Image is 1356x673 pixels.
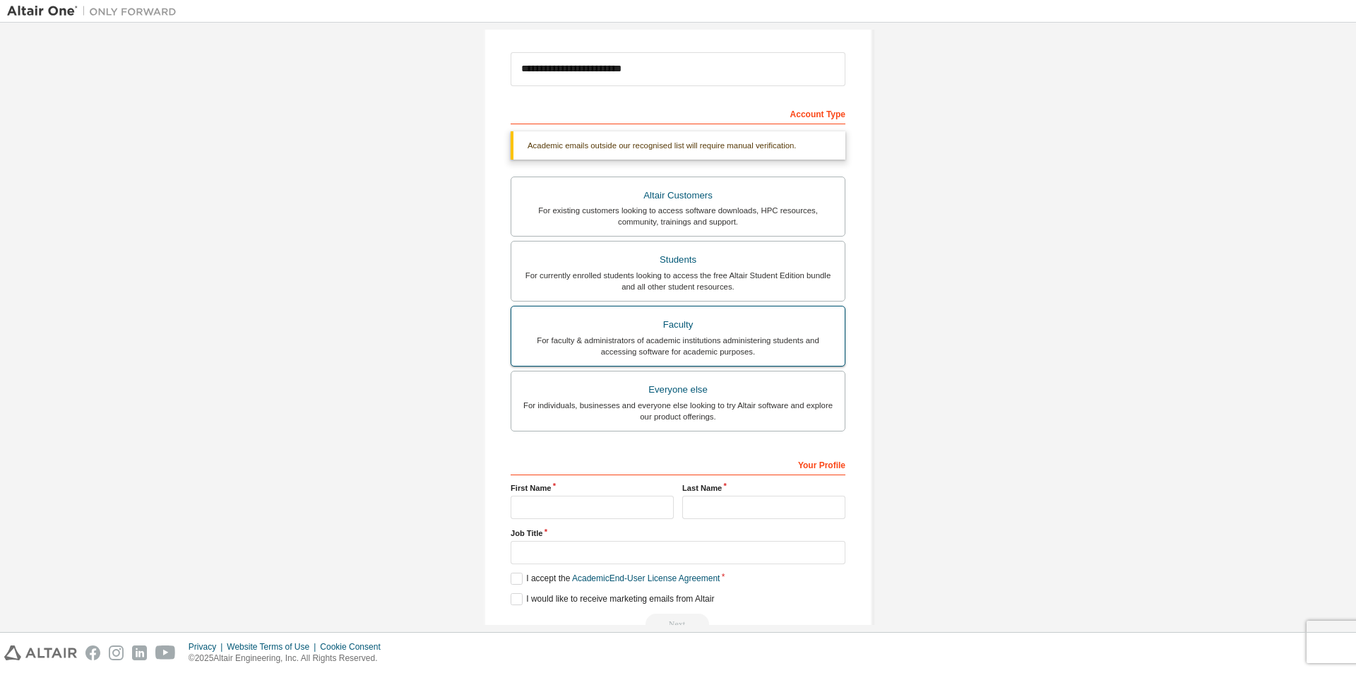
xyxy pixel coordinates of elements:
div: Cookie Consent [320,641,388,653]
div: Everyone else [520,380,836,400]
label: Last Name [682,482,845,494]
label: I would like to receive marketing emails from Altair [511,593,714,605]
div: For faculty & administrators of academic institutions administering students and accessing softwa... [520,335,836,357]
p: © 2025 Altair Engineering, Inc. All Rights Reserved. [189,653,389,665]
div: Students [520,250,836,270]
div: Altair Customers [520,186,836,206]
div: Read and acccept EULA to continue [511,614,845,635]
div: Privacy [189,641,227,653]
a: Academic End-User License Agreement [572,573,720,583]
label: First Name [511,482,674,494]
div: For individuals, businesses and everyone else looking to try Altair software and explore our prod... [520,400,836,422]
div: Website Terms of Use [227,641,320,653]
img: instagram.svg [109,645,124,660]
div: Faculty [520,315,836,335]
img: facebook.svg [85,645,100,660]
img: linkedin.svg [132,645,147,660]
label: Job Title [511,528,845,539]
img: altair_logo.svg [4,645,77,660]
div: For currently enrolled students looking to access the free Altair Student Edition bundle and all ... [520,270,836,292]
img: youtube.svg [155,645,176,660]
div: For existing customers looking to access software downloads, HPC resources, community, trainings ... [520,205,836,227]
div: Account Type [511,102,845,124]
img: Altair One [7,4,184,18]
div: Your Profile [511,453,845,475]
label: I accept the [511,573,720,585]
div: Academic emails outside our recognised list will require manual verification. [511,131,845,160]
